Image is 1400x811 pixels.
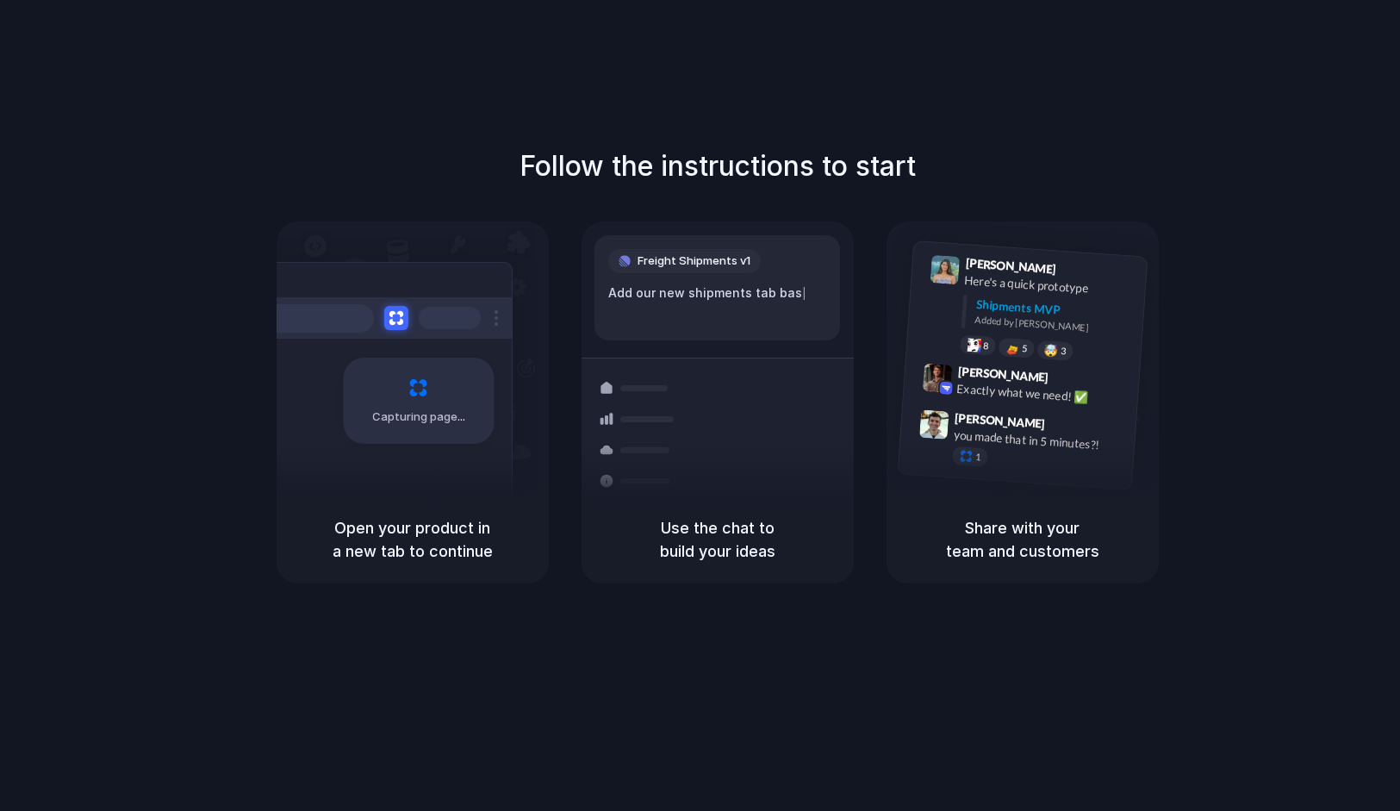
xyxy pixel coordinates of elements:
[297,516,528,563] h5: Open your product in a new tab to continue
[1061,262,1096,283] span: 9:41 AM
[1021,344,1027,353] span: 5
[956,380,1129,409] div: Exactly what we need! ✅
[954,409,1045,434] span: [PERSON_NAME]
[1043,345,1058,358] div: 🤯
[602,516,833,563] h5: Use the chat to build your ideas
[907,516,1138,563] h5: Share with your team and customers
[974,313,1133,338] div: Added by [PERSON_NAME]
[372,409,468,426] span: Capturing page
[957,362,1048,387] span: [PERSON_NAME]
[953,427,1125,456] div: you made that in 5 minutes?!
[608,284,826,303] div: Add our new shipments tab bas
[963,271,1136,301] div: Here's a quick prototype
[975,296,1135,324] div: Shipments MVP
[974,452,980,462] span: 1
[1053,371,1088,391] span: 9:42 AM
[520,146,916,187] h1: Follow the instructions to start
[965,253,1056,278] span: [PERSON_NAME]
[638,253,750,270] span: Freight Shipments v1
[1060,346,1066,356] span: 3
[1050,417,1086,438] span: 9:47 AM
[802,286,806,300] span: |
[982,341,988,351] span: 8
